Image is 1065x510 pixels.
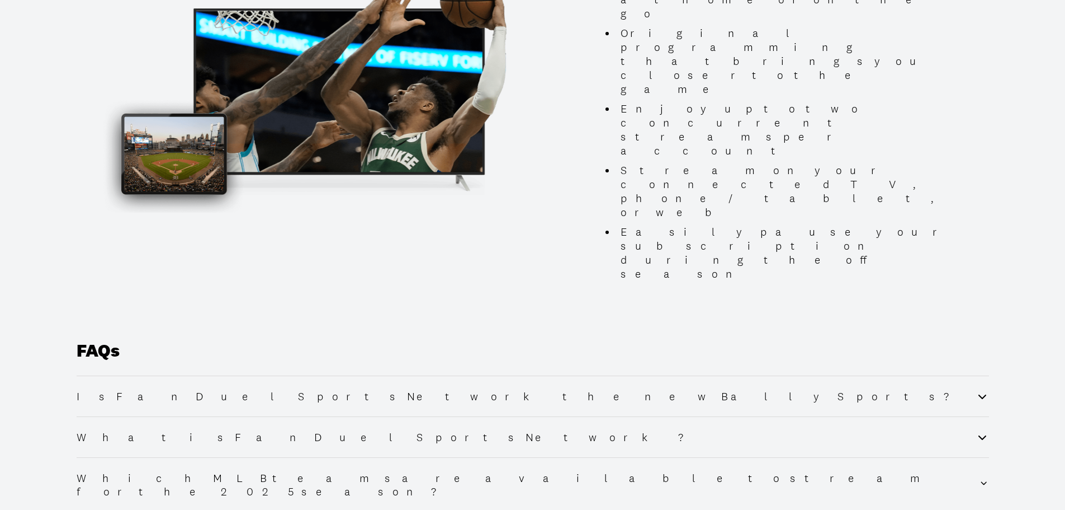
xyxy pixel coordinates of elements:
h1: FAQs [77,340,989,375]
li: Easily pause your subscription during the off season [616,225,965,281]
h2: What is FanDuel Sports Network? [77,431,704,444]
li: Enjoy up to two concurrent streams per account [616,102,965,158]
h2: Which MLB teams are available to stream for the 2025 season? [77,471,979,498]
li: Original programming that brings you closer to the game [616,26,965,96]
li: Stream on your connected TV, phone/tablet, or web [616,163,965,219]
h2: Is FanDuel Sports Network the new Bally Sports? [77,390,969,403]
